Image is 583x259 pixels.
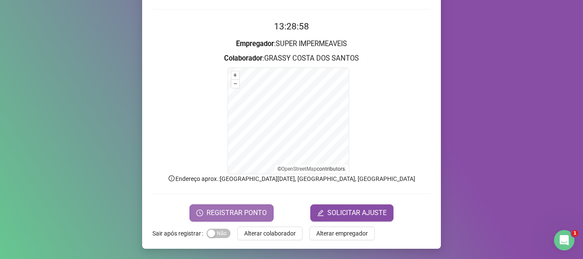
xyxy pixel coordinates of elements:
[277,166,346,172] li: © contributors.
[152,227,207,240] label: Sair após registrar
[152,174,431,183] p: Endereço aprox. : [GEOGRAPHIC_DATA][DATE], [GEOGRAPHIC_DATA], [GEOGRAPHIC_DATA]
[554,230,574,250] iframe: Intercom live chat
[237,227,303,240] button: Alterar colaborador
[236,40,274,48] strong: Empregador
[310,204,394,221] button: editSOLICITAR AJUSTE
[244,229,296,238] span: Alterar colaborador
[152,53,431,64] h3: : GRASSY COSTA DOS SANTOS
[196,210,203,216] span: clock-circle
[327,208,387,218] span: SOLICITAR AJUSTE
[189,204,274,221] button: REGISTRAR PONTO
[316,229,368,238] span: Alterar empregador
[571,230,578,237] span: 1
[207,208,267,218] span: REGISTRAR PONTO
[274,21,309,32] time: 13:28:58
[231,80,239,88] button: –
[152,38,431,49] h3: : SUPER IMPERMEAVEIS
[309,227,375,240] button: Alterar empregador
[168,175,175,182] span: info-circle
[281,166,317,172] a: OpenStreetMap
[231,71,239,79] button: +
[317,210,324,216] span: edit
[224,54,262,62] strong: Colaborador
